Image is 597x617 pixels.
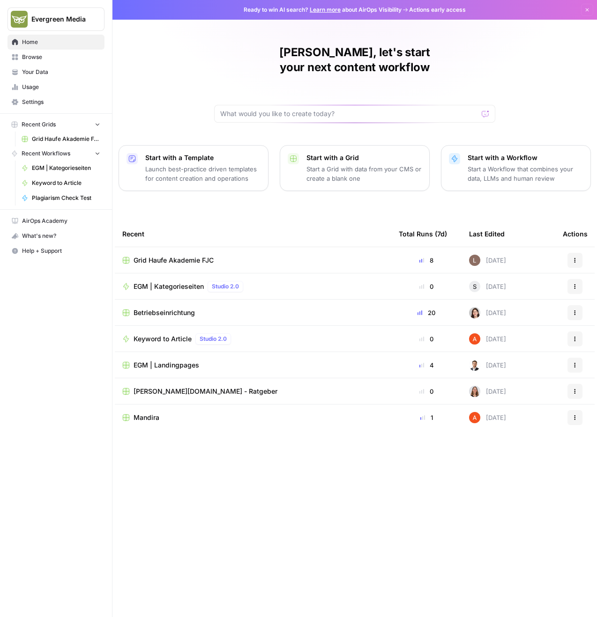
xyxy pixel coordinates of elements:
span: Recent Grids [22,120,56,129]
img: u4v8qurxnuxsl37zofn6sc88snm0 [469,360,480,371]
span: Betriebseinrichtung [134,308,195,317]
div: Recent [122,221,384,247]
div: Actions [563,221,588,247]
img: 9ei8zammlfls2gjjhap2otnia9mo [469,307,480,318]
span: Recent Workflows [22,149,70,158]
h1: [PERSON_NAME], let's start your next content workflow [214,45,495,75]
span: Usage [22,83,100,91]
a: Mandira [122,413,384,422]
p: Start a Workflow that combines your data, LLMs and human review [468,164,583,183]
span: Ready to win AI search? about AirOps Visibility [244,6,402,14]
span: [PERSON_NAME][DOMAIN_NAME] - Ratgeber [134,387,277,396]
img: cje7zb9ux0f2nqyv5qqgv3u0jxek [469,333,480,345]
div: [DATE] [469,255,506,266]
p: Start with a Workflow [468,153,583,162]
span: EGM | Landingpages [134,360,199,370]
div: 0 [399,282,454,291]
a: Usage [7,80,104,95]
button: Workspace: Evergreen Media [7,7,104,31]
p: Launch best-practice driven templates for content creation and operations [145,164,261,183]
a: Home [7,35,104,50]
a: Your Data [7,65,104,80]
div: 20 [399,308,454,317]
p: Start with a Template [145,153,261,162]
img: cje7zb9ux0f2nqyv5qqgv3u0jxek [469,412,480,423]
a: Keyword to ArticleStudio 2.0 [122,333,384,345]
span: Home [22,38,100,46]
div: [DATE] [469,386,506,397]
div: [DATE] [469,412,506,423]
span: Help + Support [22,247,100,255]
span: Settings [22,98,100,106]
button: Recent Workflows [7,147,104,161]
a: Grid Haufe Akademie FJC [17,132,104,147]
button: Start with a TemplateLaunch best-practice driven templates for content creation and operations [119,145,269,191]
span: Grid Haufe Akademie FJC [32,135,100,143]
div: 0 [399,387,454,396]
span: Evergreen Media [31,15,88,24]
a: Settings [7,95,104,110]
a: [PERSON_NAME][DOMAIN_NAME] - Ratgeber [122,387,384,396]
a: Plagiarism Check Test [17,191,104,206]
button: What's new? [7,228,104,243]
div: 4 [399,360,454,370]
span: Actions early access [409,6,466,14]
span: Studio 2.0 [200,335,227,343]
div: 8 [399,256,454,265]
span: AirOps Academy [22,217,100,225]
span: Studio 2.0 [212,282,239,291]
a: Learn more [310,6,341,13]
span: Grid Haufe Akademie FJC [134,256,214,265]
button: Recent Grids [7,118,104,132]
a: Browse [7,50,104,65]
a: AirOps Academy [7,213,104,228]
img: Evergreen Media Logo [11,11,28,28]
div: Total Runs (7d) [399,221,447,247]
img: dg2rw5lz5wrueqm9mfsnexyipzh4 [469,255,480,266]
input: What would you like to create today? [220,109,478,118]
div: [DATE] [469,307,506,318]
a: Keyword to Article [17,176,104,191]
button: Help + Support [7,243,104,258]
span: Plagiarism Check Test [32,194,100,202]
div: Last Edited [469,221,505,247]
button: Start with a WorkflowStart a Workflow that combines your data, LLMs and human review [441,145,591,191]
span: EGM | Kategorieseiten [32,164,100,172]
span: Your Data [22,68,100,76]
span: S [473,282,477,291]
a: Grid Haufe Akademie FJC [122,256,384,265]
a: EGM | Kategorieseiten [17,161,104,176]
span: EGM | Kategorieseiten [134,282,204,291]
span: Keyword to Article [32,179,100,187]
p: Start with a Grid [306,153,422,162]
div: 0 [399,334,454,344]
div: [DATE] [469,360,506,371]
div: [DATE] [469,281,506,292]
span: Keyword to Article [134,334,192,344]
div: What's new? [8,229,104,243]
a: EGM | KategorieseitenStudio 2.0 [122,281,384,292]
button: Start with a GridStart a Grid with data from your CMS or create a blank one [280,145,430,191]
div: [DATE] [469,333,506,345]
div: 1 [399,413,454,422]
img: dghnp7yvg7rjnhrmvxsuvm8jhj5p [469,386,480,397]
span: Browse [22,53,100,61]
a: EGM | Landingpages [122,360,384,370]
a: Betriebseinrichtung [122,308,384,317]
span: Mandira [134,413,159,422]
p: Start a Grid with data from your CMS or create a blank one [306,164,422,183]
